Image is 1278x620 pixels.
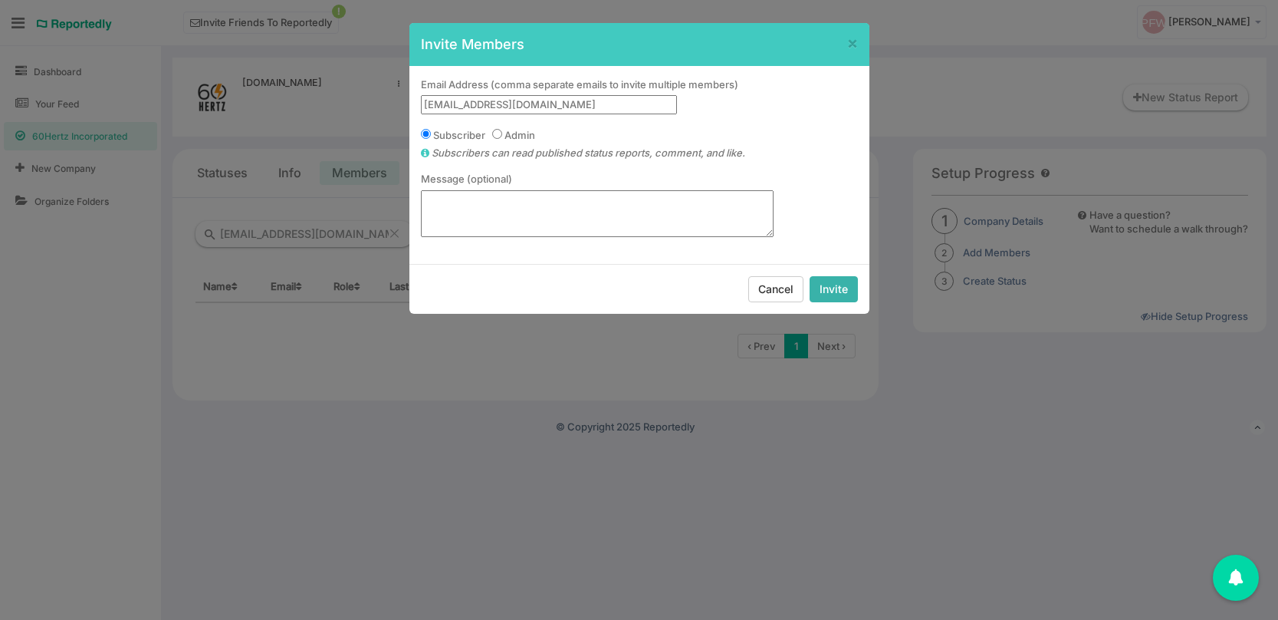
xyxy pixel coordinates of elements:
button: Cancel [748,276,803,302]
button: × [847,35,858,51]
label: Admin [504,128,535,143]
input: Invite [810,276,858,302]
label: Subscriber [433,128,485,143]
h4: Invite Members [421,35,858,54]
em: Subscribers can read published status reports, comment, and like. [432,147,745,159]
label: Email Address (comma separate emails to invite multiple members) [421,77,738,92]
label: Message (optional) [421,172,512,186]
